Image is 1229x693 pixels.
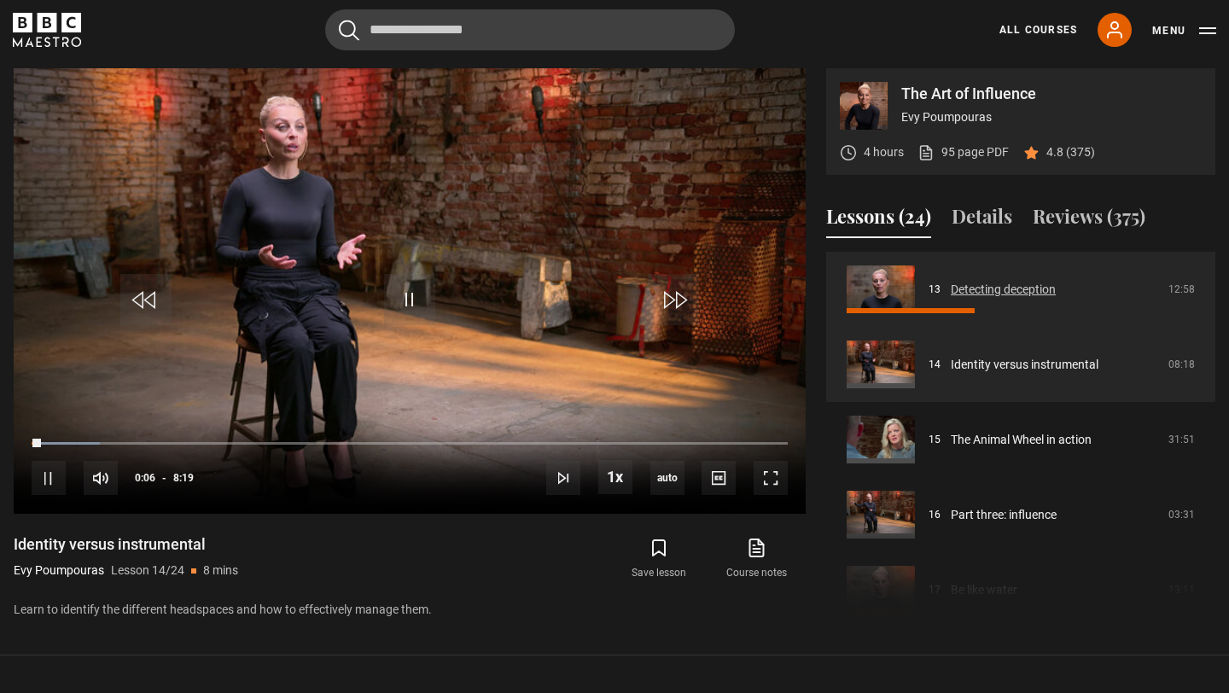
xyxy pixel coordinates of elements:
p: Learn to identify the different headspaces and how to effectively manage them. [14,601,806,619]
button: Submit the search query [339,20,359,41]
p: The Art of Influence [901,86,1202,102]
p: Lesson 14/24 [111,562,184,579]
a: Part three: influence [951,506,1057,524]
h1: Identity versus instrumental [14,534,238,555]
p: 4 hours [864,143,904,161]
button: Pause [32,461,66,495]
span: - [162,472,166,484]
p: Evy Poumpouras [14,562,104,579]
a: Course notes [708,534,806,584]
span: 8:19 [173,463,194,493]
button: Captions [702,461,736,495]
button: Next Lesson [546,461,580,495]
a: 95 page PDF [917,143,1009,161]
button: Save lesson [610,534,708,584]
button: Reviews (375) [1033,202,1145,238]
div: Current quality: 720p [650,461,684,495]
video-js: Video Player [14,68,806,514]
p: Evy Poumpouras [901,108,1202,126]
p: 4.8 (375) [1046,143,1095,161]
a: The Animal Wheel in action [951,431,1092,449]
button: Lessons (24) [826,202,931,238]
span: 0:06 [135,463,155,493]
svg: BBC Maestro [13,13,81,47]
button: Details [952,202,1012,238]
a: Detecting deception [951,281,1056,299]
button: Playback Rate [598,460,632,494]
p: 8 mins [203,562,238,579]
button: Fullscreen [754,461,788,495]
input: Search [325,9,735,50]
div: Progress Bar [32,442,788,445]
button: Toggle navigation [1152,22,1216,39]
a: All Courses [999,22,1077,38]
button: Mute [84,461,118,495]
a: Identity versus instrumental [951,356,1098,374]
span: auto [650,461,684,495]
